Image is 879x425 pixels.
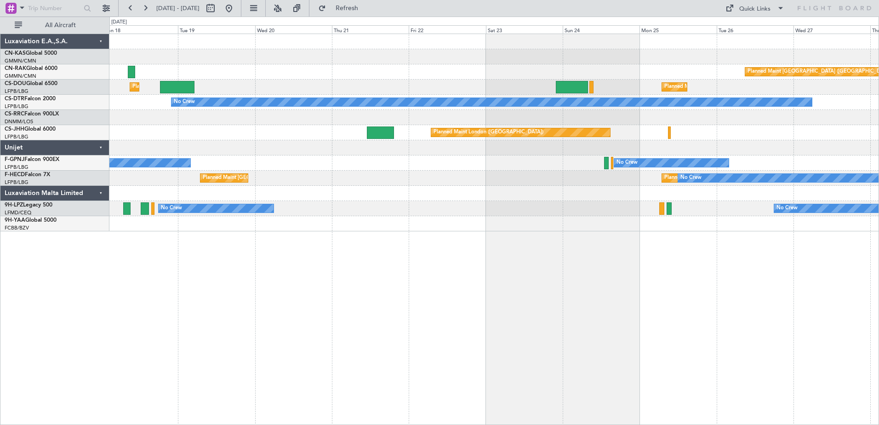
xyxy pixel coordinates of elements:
span: [DATE] - [DATE] [156,4,200,12]
div: Sat 23 [486,25,563,34]
button: Quick Links [721,1,789,16]
div: No Crew [776,201,798,215]
div: Fri 22 [409,25,485,34]
span: Refresh [328,5,366,11]
a: FCBB/BZV [5,224,29,231]
div: Wed 20 [255,25,332,34]
span: CS-RRC [5,111,24,117]
a: LFPB/LBG [5,164,29,171]
span: CS-JHH [5,126,24,132]
span: All Aircraft [24,22,97,29]
a: LFMD/CEQ [5,209,31,216]
div: Mon 18 [101,25,178,34]
div: Mon 25 [639,25,716,34]
div: Thu 21 [332,25,409,34]
div: [DATE] [111,18,127,26]
div: No Crew [616,156,638,170]
a: 9H-LPZLegacy 500 [5,202,52,208]
button: Refresh [314,1,369,16]
span: 9H-YAA [5,218,25,223]
a: GMMN/CMN [5,73,36,80]
div: Planned Maint [GEOGRAPHIC_DATA] ([GEOGRAPHIC_DATA]) [203,171,348,185]
span: CN-RAK [5,66,26,71]
div: Quick Links [739,5,771,14]
a: F-HECDFalcon 7X [5,172,50,178]
div: Tue 26 [717,25,793,34]
a: CS-JHHGlobal 6000 [5,126,56,132]
a: LFPB/LBG [5,88,29,95]
a: LFPB/LBG [5,133,29,140]
span: CN-KAS [5,51,26,56]
div: Planned Maint London ([GEOGRAPHIC_DATA]) [434,126,543,139]
div: Sun 24 [563,25,639,34]
input: Trip Number [28,1,81,15]
span: F-GPNJ [5,157,24,162]
a: F-GPNJFalcon 900EX [5,157,59,162]
a: CS-RRCFalcon 900LX [5,111,59,117]
a: LFPB/LBG [5,103,29,110]
div: No Crew [174,95,195,109]
a: CN-RAKGlobal 6000 [5,66,57,71]
a: CS-DTRFalcon 2000 [5,96,56,102]
a: CN-KASGlobal 5000 [5,51,57,56]
a: 9H-YAAGlobal 5000 [5,218,57,223]
span: CS-DTR [5,96,24,102]
a: DNMM/LOS [5,118,33,125]
div: Planned Maint [GEOGRAPHIC_DATA] ([GEOGRAPHIC_DATA]) [664,80,809,94]
a: GMMN/CMN [5,57,36,64]
a: CS-DOUGlobal 6500 [5,81,57,86]
span: 9H-LPZ [5,202,23,208]
a: LFPB/LBG [5,179,29,186]
div: Wed 27 [793,25,870,34]
div: Planned Maint [GEOGRAPHIC_DATA] ([GEOGRAPHIC_DATA]) [132,80,277,94]
span: F-HECD [5,172,25,178]
span: CS-DOU [5,81,26,86]
div: Tue 19 [178,25,255,34]
div: Planned Maint [GEOGRAPHIC_DATA] ([GEOGRAPHIC_DATA]) [664,171,809,185]
button: All Aircraft [10,18,100,33]
div: No Crew [680,171,702,185]
div: No Crew [161,201,182,215]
